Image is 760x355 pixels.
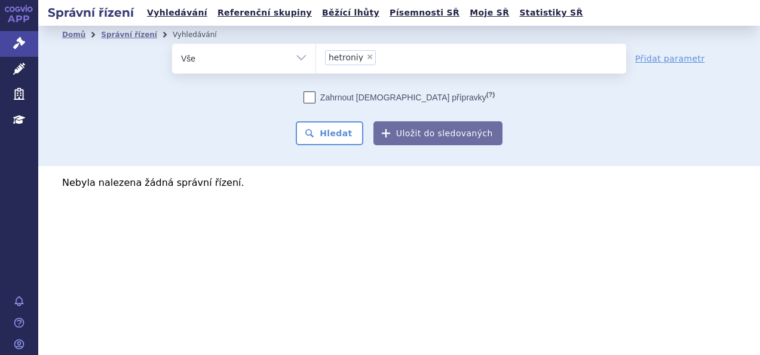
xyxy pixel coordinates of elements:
label: Zahrnout [DEMOGRAPHIC_DATA] přípravky [304,91,495,103]
a: Statistiky SŘ [516,5,586,21]
a: Vyhledávání [143,5,211,21]
p: Nebyla nalezena žádná správní řízení. [62,178,736,188]
input: hetroniy [379,50,386,65]
a: Domů [62,30,85,39]
abbr: (?) [486,91,495,99]
h2: Správní řízení [38,4,143,21]
span: hetroniy [329,53,363,62]
a: Správní řízení [101,30,157,39]
a: Běžící lhůty [318,5,383,21]
a: Referenční skupiny [214,5,315,21]
button: Uložit do sledovaných [373,121,502,145]
a: Písemnosti SŘ [386,5,463,21]
span: × [366,53,373,60]
button: Hledat [296,121,363,145]
a: Moje SŘ [466,5,513,21]
a: Přidat parametr [635,53,705,65]
li: Vyhledávání [173,26,232,44]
